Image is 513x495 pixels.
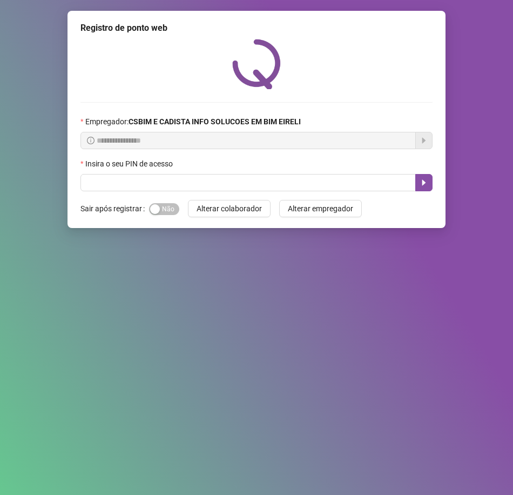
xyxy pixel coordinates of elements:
[80,200,149,217] label: Sair após registrar
[80,22,433,35] div: Registro de ponto web
[188,200,271,217] button: Alterar colaborador
[129,117,301,126] strong: CSBIM E CADISTA INFO SOLUCOES EM BIM EIRELI
[197,203,262,215] span: Alterar colaborador
[80,158,180,170] label: Insira o seu PIN de acesso
[87,137,94,144] span: info-circle
[85,116,301,128] span: Empregador :
[232,39,281,89] img: QRPoint
[279,200,362,217] button: Alterar empregador
[288,203,353,215] span: Alterar empregador
[420,178,428,187] span: caret-right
